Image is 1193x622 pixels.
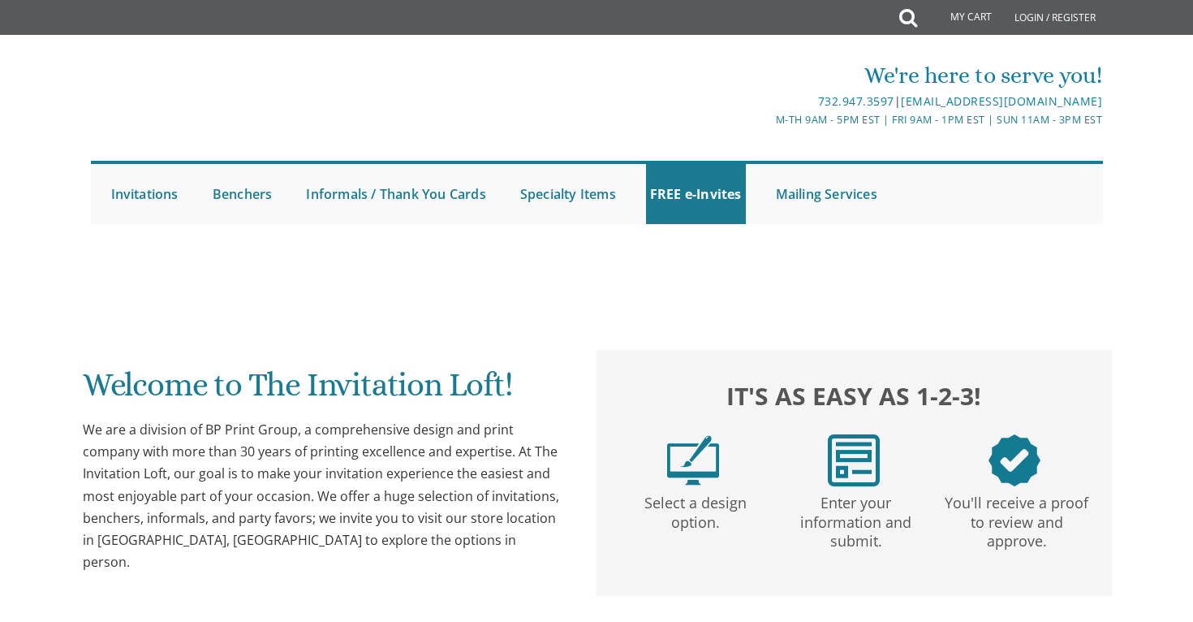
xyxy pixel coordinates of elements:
div: | [429,92,1102,111]
img: step3.png [988,434,1040,486]
a: FREE e-Invites [646,164,746,224]
div: M-Th 9am - 5pm EST | Fri 9am - 1pm EST | Sun 11am - 3pm EST [429,111,1102,128]
img: step1.png [667,434,719,486]
h1: Welcome to The Invitation Loft! [83,367,565,415]
a: Invitations [107,164,183,224]
div: We're here to serve you! [429,59,1102,92]
a: Benchers [209,164,277,224]
a: 732.947.3597 [818,93,894,109]
p: You'll receive a proof to review and approve. [940,486,1094,551]
div: We are a division of BP Print Group, a comprehensive design and print company with more than 30 y... [83,419,565,573]
p: Enter your information and submit. [779,486,933,551]
a: Informals / Thank You Cards [302,164,489,224]
p: Select a design option. [618,486,773,533]
a: Specialty Items [516,164,620,224]
h2: It's as easy as 1-2-3! [613,378,1095,414]
a: Mailing Services [772,164,881,224]
a: My Cart [915,2,1003,34]
a: [EMAIL_ADDRESS][DOMAIN_NAME] [901,93,1102,109]
img: step2.png [828,434,880,486]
